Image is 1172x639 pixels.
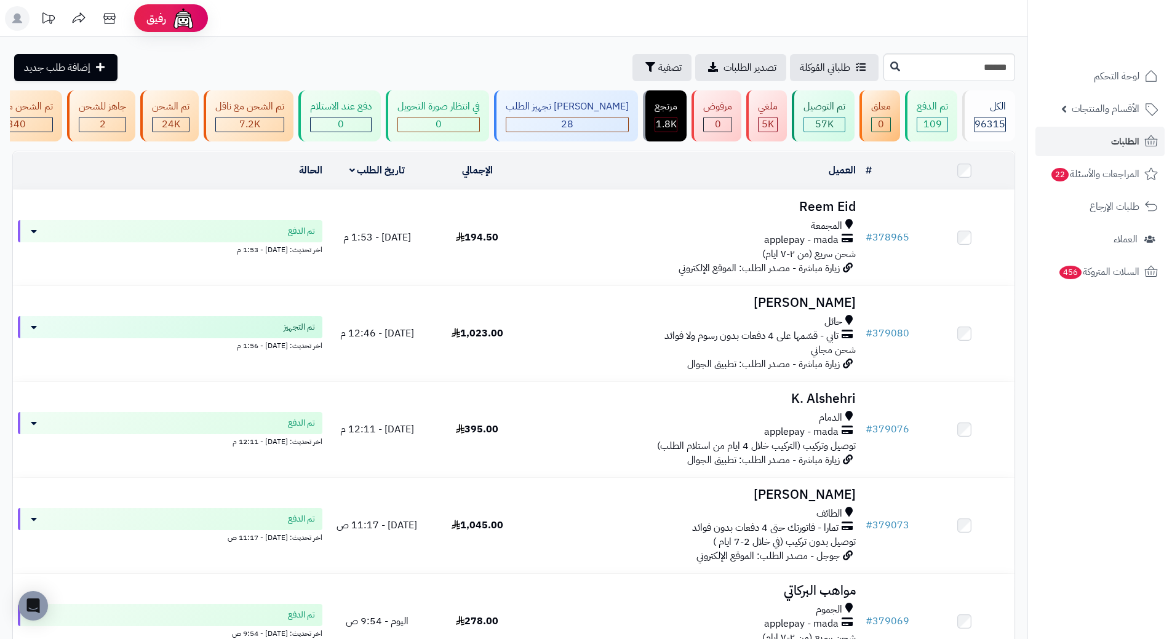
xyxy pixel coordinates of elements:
[340,326,414,341] span: [DATE] - 12:46 م
[18,242,322,255] div: اخر تحديث: [DATE] - 1:53 م
[664,329,839,343] span: تابي - قسّمها على 4 دفعات بدون رسوم ولا فوائد
[866,422,872,437] span: #
[18,530,322,543] div: اخر تحديث: [DATE] - 11:17 ص
[398,117,479,132] div: 0
[1111,133,1139,150] span: الطلبات
[917,117,947,132] div: 109
[975,117,1005,132] span: 96315
[960,90,1018,141] a: الكل96315
[33,6,63,34] a: تحديثات المنصة
[764,617,839,631] span: applepay - mada
[696,549,840,563] span: جوجل - مصدر الطلب: الموقع الإلكتروني
[532,296,856,310] h3: [PERSON_NAME]
[704,117,732,132] div: 0
[311,117,371,132] div: 0
[829,163,856,178] a: العميل
[1114,231,1138,248] span: العملاء
[703,100,732,114] div: مرفوض
[346,614,409,629] span: اليوم - 9:54 ص
[866,614,909,629] a: #379069
[866,422,909,437] a: #379076
[14,54,118,81] a: إضافة طلب جديد
[800,60,850,75] span: طلباتي المُوكلة
[288,225,315,237] span: تم الدفع
[1051,168,1069,181] span: 22
[692,521,839,535] span: تمارا - فاتورتك حتى 4 دفعات بدون فوائد
[803,100,845,114] div: تم التوصيل
[866,230,872,245] span: #
[866,518,872,533] span: #
[492,90,640,141] a: [PERSON_NAME] تجهيز الطلب 28
[762,247,856,261] span: شحن سريع (من ٢-٧ ايام)
[713,534,856,549] span: توصيل بدون تركيب (في خلال 2-7 ايام )
[284,321,315,333] span: تم التجهيز
[866,230,909,245] a: #378965
[343,230,411,245] span: [DATE] - 1:53 م
[871,100,891,114] div: معلق
[687,357,840,371] span: زيارة مباشرة - مصدر الطلب: تطبيق الجوال
[687,453,840,467] span: زيارة مباشرة - مصدر الطلب: تطبيق الجوال
[1050,165,1139,183] span: المراجعات والأسئلة
[815,117,834,132] span: 57K
[7,117,26,132] span: 340
[819,411,842,425] span: الدمام
[18,434,322,447] div: اخر تحديث: [DATE] - 12:11 م
[695,54,786,81] a: تصدير الطلبات
[758,100,778,114] div: ملغي
[65,90,138,141] a: جاهز للشحن 2
[456,422,498,437] span: 395.00
[816,603,842,617] span: الجموم
[452,326,503,341] span: 1,023.00
[239,117,260,132] span: 7.2K
[436,117,442,132] span: 0
[816,507,842,521] span: الطائف
[452,518,503,533] span: 1,045.00
[506,100,629,114] div: [PERSON_NAME] تجهيز الطلب
[397,100,480,114] div: في انتظار صورة التحويل
[337,518,417,533] span: [DATE] - 11:17 ص
[715,117,721,132] span: 0
[655,117,677,132] div: 1838
[811,219,842,233] span: المجمعة
[1035,127,1165,156] a: الطلبات
[759,117,777,132] div: 4996
[288,417,315,429] span: تم الدفع
[656,117,677,132] span: 1.8K
[1035,224,1165,254] a: العملاء
[288,513,315,525] span: تم الدفع
[561,117,573,132] span: 28
[532,200,856,214] h3: Reem Eid
[764,425,839,439] span: applepay - mada
[632,54,692,81] button: تصفية
[866,326,909,341] a: #379080
[79,117,126,132] div: 2
[138,90,201,141] a: تم الشحن 24K
[824,315,842,329] span: حائل
[340,422,414,437] span: [DATE] - 12:11 م
[1035,192,1165,221] a: طلبات الإرجاع
[288,609,315,621] span: تم الدفع
[655,100,677,114] div: مرتجع
[162,117,180,132] span: 24K
[338,117,344,132] span: 0
[1088,33,1160,59] img: logo-2.png
[903,90,960,141] a: تم الدفع 109
[804,117,845,132] div: 56970
[762,117,774,132] span: 5K
[1035,257,1165,287] a: السلات المتروكة456
[296,90,383,141] a: دفع عند الاستلام 0
[640,90,689,141] a: مرتجع 1.8K
[532,584,856,598] h3: مواهب البركاتي
[1058,263,1139,280] span: السلات المتروكة
[1035,159,1165,189] a: المراجعات والأسئلة22
[764,233,839,247] span: applepay - mada
[790,54,879,81] a: طلباتي المُوكلة
[1035,62,1165,91] a: لوحة التحكم
[18,626,322,639] div: اخر تحديث: [DATE] - 9:54 ص
[216,117,284,132] div: 7222
[1090,198,1139,215] span: طلبات الإرجاع
[215,100,284,114] div: تم الشحن مع ناقل
[153,117,189,132] div: 24019
[866,518,909,533] a: #379073
[923,117,942,132] span: 109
